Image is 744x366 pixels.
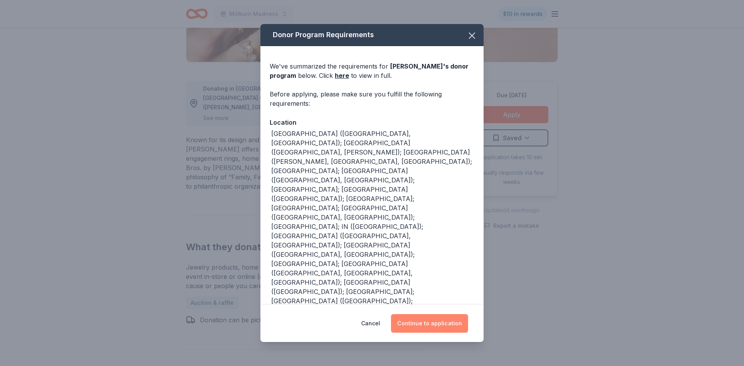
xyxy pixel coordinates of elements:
div: Donor Program Requirements [260,24,484,46]
div: Location [270,117,474,127]
div: Before applying, please make sure you fulfill the following requirements: [270,89,474,108]
div: We've summarized the requirements for below. Click to view in full. [270,62,474,80]
button: Cancel [361,314,380,333]
a: here [335,71,349,80]
button: Continue to application [391,314,468,333]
